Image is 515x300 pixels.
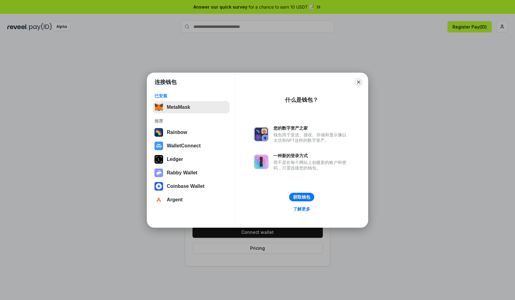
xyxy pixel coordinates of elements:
[153,101,230,113] button: MetaMask
[167,157,183,162] div: Ledger
[254,127,269,142] img: svg+xml,%3Csvg%20xmlns%3D%22http%3A%2F%2Fwww.w3.org%2F2000%2Fsvg%22%20fill%3D%22none%22%20viewBox...
[153,180,230,192] button: Coinbase Wallet
[167,184,204,189] div: Coinbase Wallet
[293,206,310,212] div: 了解更多
[154,78,177,86] h1: 连接钱包
[154,93,228,99] div: 已安装
[153,194,230,206] button: Argent
[153,140,230,152] button: WalletConnect
[154,155,163,164] img: svg+xml,%3Csvg%20xmlns%3D%22http%3A%2F%2Fwww.w3.org%2F2000%2Fsvg%22%20width%3D%2228%22%20height%3...
[273,160,349,171] div: 而不是在每个网站上创建新的账户和密码，只需连接您的钱包。
[167,130,187,135] div: Rainbow
[289,205,314,213] a: 了解更多
[153,126,230,139] button: Rainbow
[153,167,230,179] button: Rabby Wallet
[153,153,230,165] button: Ledger
[273,153,349,158] div: 一种新的登录方式
[154,118,228,124] div: 推荐
[154,182,163,191] img: svg+xml,%3Csvg%20width%3D%2228%22%20height%3D%2228%22%20viewBox%3D%220%200%2028%2028%22%20fill%3D...
[254,154,269,169] img: svg+xml,%3Csvg%20xmlns%3D%22http%3A%2F%2Fwww.w3.org%2F2000%2Fsvg%22%20fill%3D%22none%22%20viewBox...
[167,104,190,110] div: MetaMask
[289,193,314,201] button: 获取钱包
[354,78,363,86] button: Close
[293,194,310,200] div: 获取钱包
[154,142,163,150] img: svg+xml,%3Csvg%20width%3D%2228%22%20height%3D%2228%22%20viewBox%3D%220%200%2028%2028%22%20fill%3D...
[167,197,183,203] div: Argent
[154,103,163,112] img: svg+xml,%3Csvg%20fill%3D%22none%22%20height%3D%2233%22%20viewBox%3D%220%200%2035%2033%22%20width%...
[154,169,163,177] img: svg+xml,%3Csvg%20xmlns%3D%22http%3A%2F%2Fwww.w3.org%2F2000%2Fsvg%22%20fill%3D%22none%22%20viewBox...
[154,196,163,204] img: svg+xml,%3Csvg%20width%3D%2228%22%20height%3D%2228%22%20viewBox%3D%220%200%2028%2028%22%20fill%3D...
[167,143,201,149] div: WalletConnect
[154,128,163,137] img: svg+xml,%3Csvg%20width%3D%22120%22%20height%3D%22120%22%20viewBox%3D%220%200%20120%20120%22%20fil...
[273,125,349,131] div: 您的数字资产之家
[285,96,318,104] div: 什么是钱包？
[273,132,349,143] div: 钱包用于发送、接收、存储和显示像以太坊和NFT这样的数字资产。
[167,170,197,176] div: Rabby Wallet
